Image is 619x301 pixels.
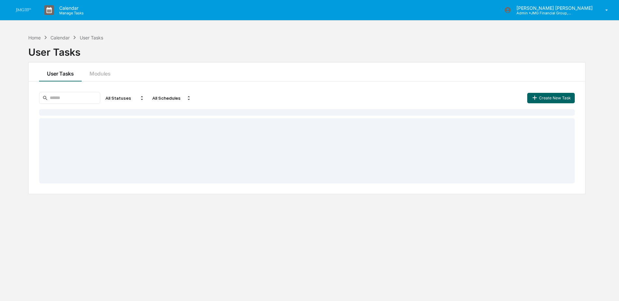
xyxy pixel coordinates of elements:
p: Admin • JMG Financial Group, Ltd. [511,11,572,15]
div: User Tasks [28,41,585,58]
p: Calendar [54,5,87,11]
button: User Tasks [39,63,82,81]
div: All Statuses [103,93,147,103]
button: Create New Task [527,93,575,103]
div: User Tasks [80,35,103,40]
div: Home [28,35,41,40]
p: Manage Tasks [54,11,87,15]
p: [PERSON_NAME] [PERSON_NAME] [511,5,596,11]
div: All Schedules [150,93,194,103]
div: Calendar [50,35,70,40]
button: Modules [82,63,118,81]
img: logo [16,8,31,12]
